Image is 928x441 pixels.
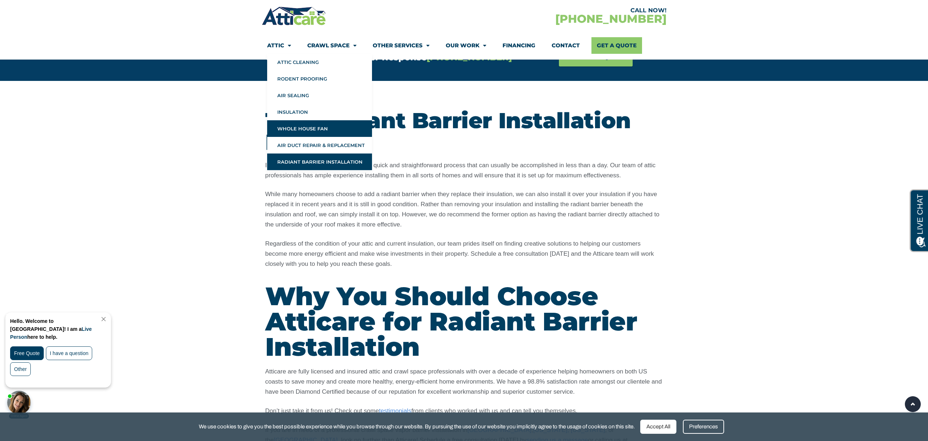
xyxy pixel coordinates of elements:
a: Rodent Proofing [267,70,372,87]
a: Insulation [267,104,372,120]
p: Regardless of the condition of your attic and current insulation, our team prides itself on findi... [265,239,663,269]
a: Air Duct Repair & Replacement [267,137,372,154]
h2: Why You Should Choose Atticare for Radiant Barrier Installation [265,284,663,359]
span: Opens a chat window [18,6,58,15]
span: We use cookies to give you the best possible experience while you browse through our website. By ... [199,422,635,431]
a: Attic [267,37,291,54]
nav: Menu [267,37,661,54]
div: Preferences [683,420,724,434]
p: While many homeowners choose to add a radiant barrier when they replace their insulation, we can ... [265,189,663,230]
a: Radiant Barrier Installation [267,154,372,170]
p: Don’t just take it from us! Check out some from clients who worked with us and can tell you thems... [265,406,663,416]
p: Installing a radiant barrier is a relatively quick and straightforward process that can usually b... [265,160,663,181]
a: Get A Quote [591,37,642,54]
a: testimonials [379,407,411,414]
ul: Attic [267,54,372,170]
a: Our Work [446,37,486,54]
h4: Call Us Now For A Faster Response [265,53,521,62]
a: Attic Cleaning [267,54,372,70]
a: Crawl Space [307,37,356,54]
a: Other Services [373,37,429,54]
a: Financing [503,37,535,54]
div: Accept All [640,420,676,434]
a: Contact [552,37,580,54]
iframe: Chat Invitation [4,311,119,419]
a: Air Sealing [267,87,372,104]
h2: The Radiant Barrier Installation Process [265,110,663,153]
a: Whole House Fan [267,120,372,137]
p: Atticare are fully licensed and insured attic and crawl space professionals with over a decade of... [265,367,663,397]
div: CALL NOW! [464,8,667,13]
